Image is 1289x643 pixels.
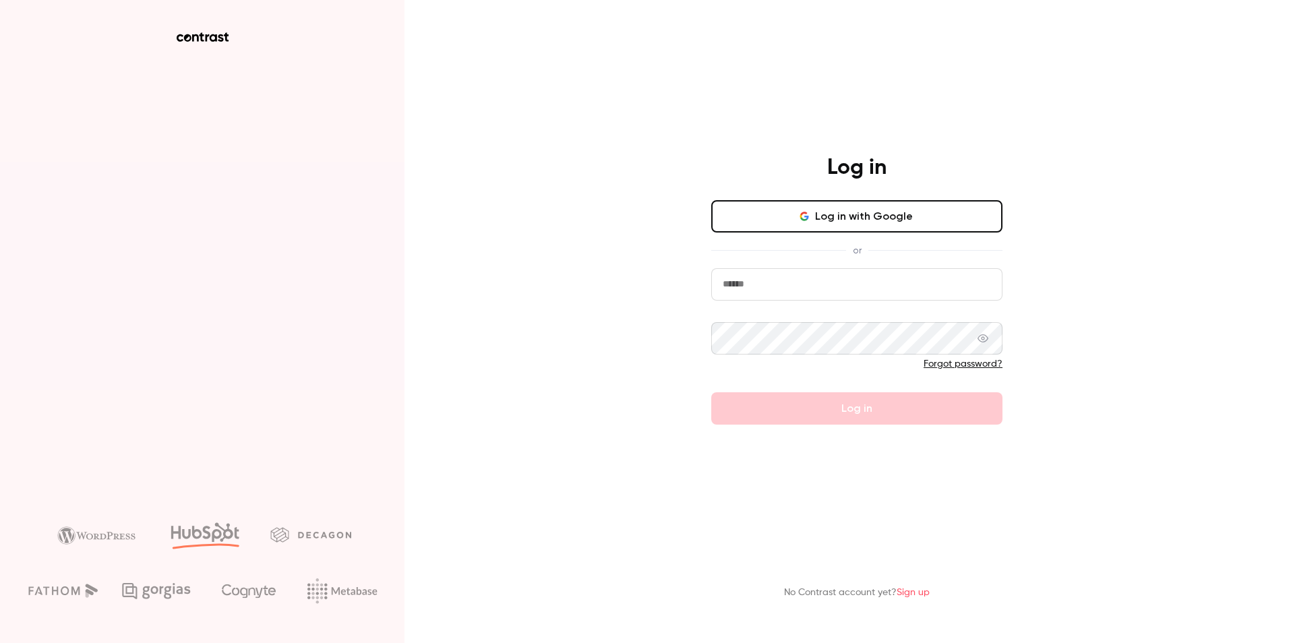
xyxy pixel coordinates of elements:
[711,200,1002,233] button: Log in with Google
[924,359,1002,369] a: Forgot password?
[897,588,930,597] a: Sign up
[827,154,887,181] h4: Log in
[784,586,930,600] p: No Contrast account yet?
[846,243,868,257] span: or
[270,527,351,542] img: decagon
